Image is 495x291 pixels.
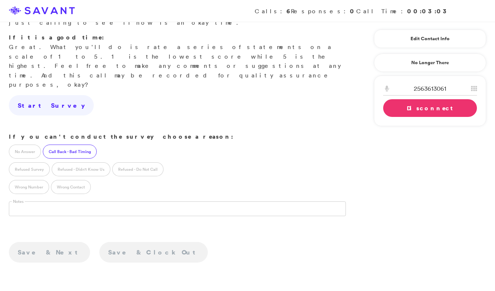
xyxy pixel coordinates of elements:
a: Disconnect [383,99,477,117]
label: Call Back - Bad Timing [43,145,97,159]
strong: 00:03:03 [407,7,449,15]
a: Save & Next [9,242,90,263]
label: Notes [12,199,25,204]
label: Refused Survey [9,162,50,176]
p: Great. What you'll do is rate a series of statements on a scale of 1 to 5. 1 is the lowest score ... [9,33,346,90]
label: No Answer [9,145,41,159]
label: Refused - Didn't Know Us [52,162,110,176]
strong: If you can't conduct the survey choose a reason: [9,132,233,141]
label: Wrong Contact [51,180,91,194]
label: Refused - Do Not Call [112,162,164,176]
strong: If it is a good time: [9,33,104,41]
a: Start Survey [9,95,94,116]
strong: 6 [286,7,291,15]
a: Save & Clock Out [99,242,208,263]
a: Edit Contact Info [383,33,477,45]
label: Wrong Number [9,180,49,194]
a: No Longer There [374,53,486,72]
strong: 0 [350,7,356,15]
